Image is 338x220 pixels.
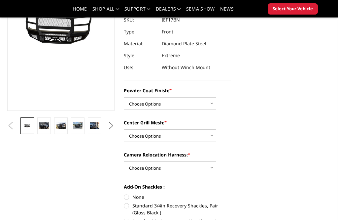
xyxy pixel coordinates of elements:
[6,121,16,131] button: Previous
[124,62,157,73] dt: Use:
[268,3,318,15] button: Select Your Vehicle
[162,26,173,38] dd: Front
[106,121,116,131] button: Next
[124,7,151,16] a: Support
[73,7,87,16] a: Home
[162,62,210,73] dd: Without Winch Mount
[39,122,49,129] img: 2017-2022 Ford F250-350 - FT Series - Extreme Front Bumper
[124,26,157,38] dt: Type:
[124,14,157,26] dt: SKU:
[92,7,119,16] a: shop all
[220,7,234,16] a: News
[124,50,157,62] dt: Style:
[124,87,231,94] label: Powder Coat Finish:
[162,50,180,62] dd: Extreme
[273,6,313,12] span: Select Your Vehicle
[124,202,231,216] label: Standard 3/4in Recovery Shackles, Pair (Gloss Black )
[124,194,231,200] label: None
[162,38,206,50] dd: Diamond Plate Steel
[124,38,157,50] dt: Material:
[73,122,83,129] img: 2017-2022 Ford F250-350 - FT Series - Extreme Front Bumper
[56,122,66,129] img: 2017-2022 Ford F250-350 - FT Series - Extreme Front Bumper
[156,7,181,16] a: Dealers
[90,122,99,129] img: 2017-2022 Ford F250-350 - FT Series - Extreme Front Bumper
[124,119,231,126] label: Center Grill Mesh:
[124,151,231,158] label: Camera Relocation Harness:
[186,7,215,16] a: SEMA Show
[162,14,180,26] dd: JEF17BN
[124,183,231,190] label: Add-On Shackles :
